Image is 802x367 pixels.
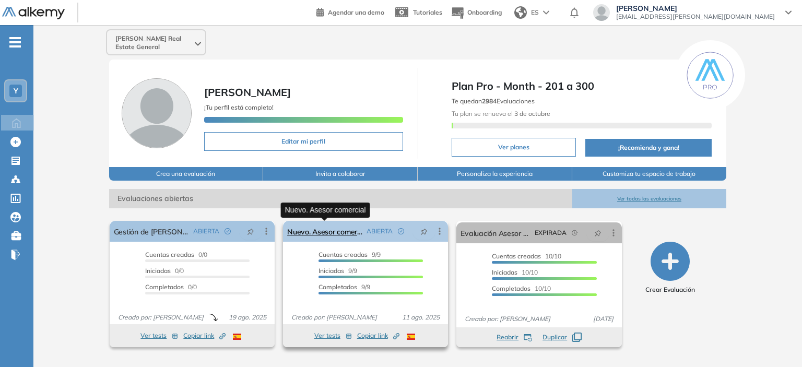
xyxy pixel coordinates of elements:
span: Creado por: [PERSON_NAME] [114,313,208,322]
span: pushpin [420,227,428,235]
i: - [9,41,21,43]
span: Completados [319,283,357,291]
span: ABIERTA [367,227,393,236]
button: Invita a colaborar [263,167,418,181]
span: Cuentas creadas [492,252,541,260]
span: 9/9 [319,267,357,275]
span: Completados [145,283,184,291]
span: Reabrir [497,333,518,342]
span: Evaluaciones abiertas [109,189,572,208]
div: Widget de chat [750,317,802,367]
span: 10/10 [492,252,561,260]
img: Foto de perfil [122,78,192,148]
span: 0/0 [145,251,207,258]
span: [DATE] [589,314,618,324]
span: Onboarding [467,8,502,16]
span: Te quedan Evaluaciones [452,97,535,105]
span: [EMAIL_ADDRESS][PERSON_NAME][DOMAIN_NAME] [616,13,775,21]
button: pushpin [586,224,609,241]
span: pushpin [594,229,601,237]
b: 2984 [482,97,497,105]
span: check-circle [225,228,231,234]
span: Cuentas creadas [145,251,194,258]
span: ES [531,8,539,17]
button: Copiar link [357,329,399,342]
span: 0/0 [145,283,197,291]
a: Evaluación Asesor Comercial [461,222,530,243]
div: Nuevo. Asesor comercial [281,203,370,218]
span: 19 ago. 2025 [225,313,270,322]
button: Ver planes [452,138,576,157]
button: Crea una evaluación [109,167,264,181]
span: Crear Evaluación [645,285,695,294]
a: Nuevo. Asesor comercial [287,221,362,242]
span: Agendar una demo [328,8,384,16]
span: EXPIRADA [535,228,567,238]
span: ABIERTA [193,227,219,236]
span: Duplicar [542,333,567,342]
button: Customiza tu espacio de trabajo [572,167,727,181]
button: Duplicar [542,333,582,342]
span: [PERSON_NAME] Real Estate General [115,34,193,51]
button: Ver todas las evaluaciones [572,189,727,208]
img: Logo [2,7,65,20]
span: pushpin [247,227,254,235]
span: 10/10 [492,268,538,276]
button: Crear Evaluación [645,242,695,294]
a: Agendar una demo [316,5,384,18]
button: Ver tests [314,329,352,342]
span: Iniciadas [145,267,171,275]
span: Creado por: [PERSON_NAME] [287,313,381,322]
button: pushpin [239,223,262,240]
img: ESP [233,334,241,340]
button: Reabrir [497,333,532,342]
span: Iniciadas [319,267,344,275]
button: Personaliza la experiencia [418,167,572,181]
span: Y [14,87,18,95]
button: Copiar link [183,329,226,342]
span: Completados [492,285,530,292]
span: field-time [572,230,578,236]
span: Copiar link [183,331,226,340]
b: 3 de octubre [513,110,550,117]
span: Tu plan se renueva el [452,110,550,117]
span: [PERSON_NAME] [616,4,775,13]
button: Ver tests [140,329,178,342]
button: pushpin [412,223,435,240]
img: world [514,6,527,19]
img: arrow [543,10,549,15]
span: 0/0 [145,267,184,275]
span: Cuentas creadas [319,251,368,258]
img: ESP [407,334,415,340]
span: Tutoriales [413,8,442,16]
span: Copiar link [357,331,399,340]
iframe: Chat Widget [750,317,802,367]
span: [PERSON_NAME] [204,86,291,99]
button: Onboarding [451,2,502,24]
a: Gestión de [PERSON_NAME]. [114,221,189,242]
button: Editar mi perfil [204,132,403,151]
span: 9/9 [319,251,381,258]
span: 11 ago. 2025 [398,313,444,322]
span: ¡Tu perfil está completo! [204,103,274,111]
span: check-circle [398,228,404,234]
button: ¡Recomienda y gana! [585,139,712,157]
span: 9/9 [319,283,370,291]
span: Creado por: [PERSON_NAME] [461,314,555,324]
span: 10/10 [492,285,551,292]
span: Iniciadas [492,268,517,276]
span: Plan Pro - Month - 201 a 300 [452,78,712,94]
